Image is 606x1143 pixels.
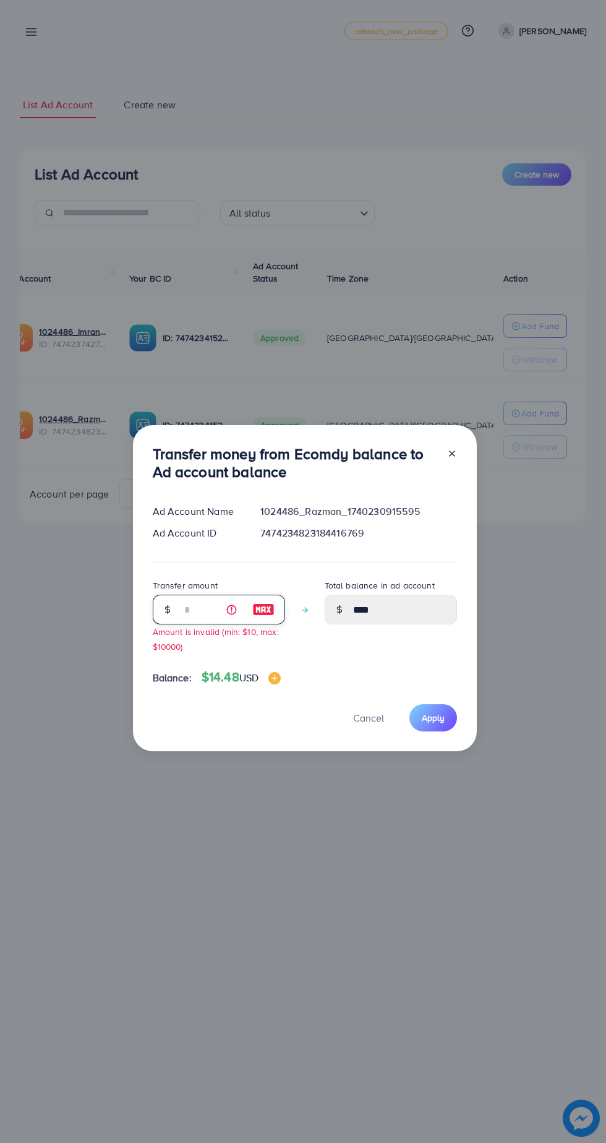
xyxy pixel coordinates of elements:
span: Apply [422,712,445,724]
img: image [252,602,275,617]
button: Apply [409,704,457,731]
span: Balance: [153,671,192,685]
img: image [268,672,281,684]
h4: $14.48 [202,670,281,685]
label: Total balance in ad account [325,579,435,592]
button: Cancel [338,704,399,731]
span: Cancel [353,711,384,725]
div: 1024486_Razman_1740230915595 [250,504,466,519]
small: Amount is invalid (min: $10, max: $10000) [153,626,279,652]
h3: Transfer money from Ecomdy balance to Ad account balance [153,445,437,481]
span: USD [239,671,258,684]
div: Ad Account ID [143,526,251,540]
label: Transfer amount [153,579,218,592]
div: Ad Account Name [143,504,251,519]
div: 7474234823184416769 [250,526,466,540]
